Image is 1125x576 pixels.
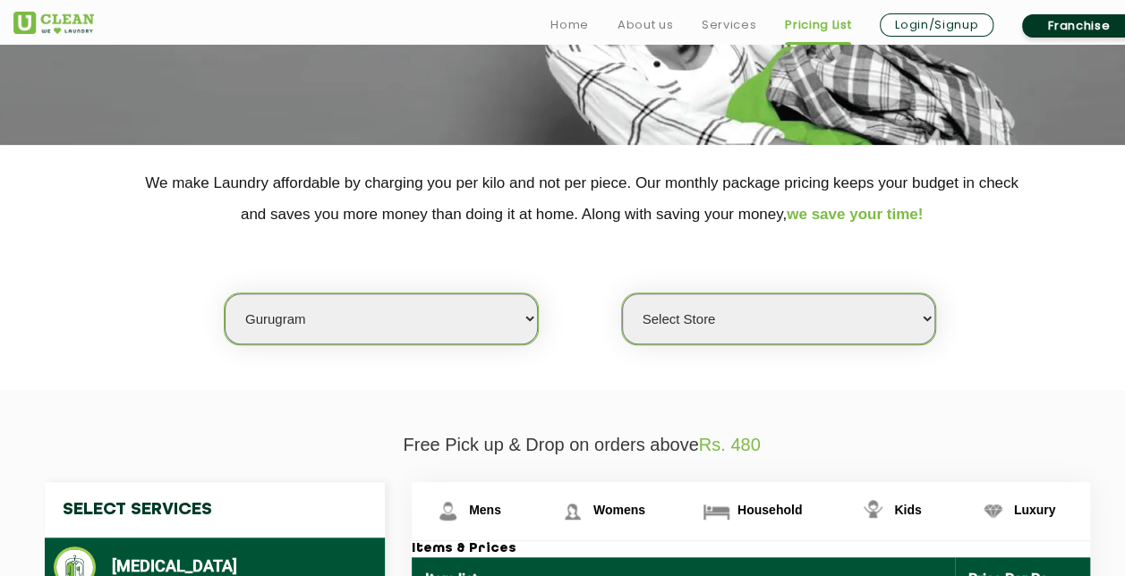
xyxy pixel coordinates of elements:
a: Home [550,14,589,36]
img: Womens [557,496,588,527]
a: Services [702,14,756,36]
img: Luxury [977,496,1009,527]
a: Login/Signup [880,13,993,37]
span: Rs. 480 [699,435,761,454]
img: Mens [432,496,464,527]
span: we save your time! [787,206,923,223]
span: Mens [469,503,501,517]
a: Pricing List [785,14,851,36]
h4: Select Services [45,482,385,538]
span: Kids [894,503,921,517]
img: Household [701,496,732,527]
h3: Items & Prices [412,541,1090,557]
span: Womens [593,503,645,517]
span: Luxury [1014,503,1056,517]
img: UClean Laundry and Dry Cleaning [13,12,94,34]
img: Kids [857,496,889,527]
a: About us [618,14,673,36]
span: Household [737,503,802,517]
